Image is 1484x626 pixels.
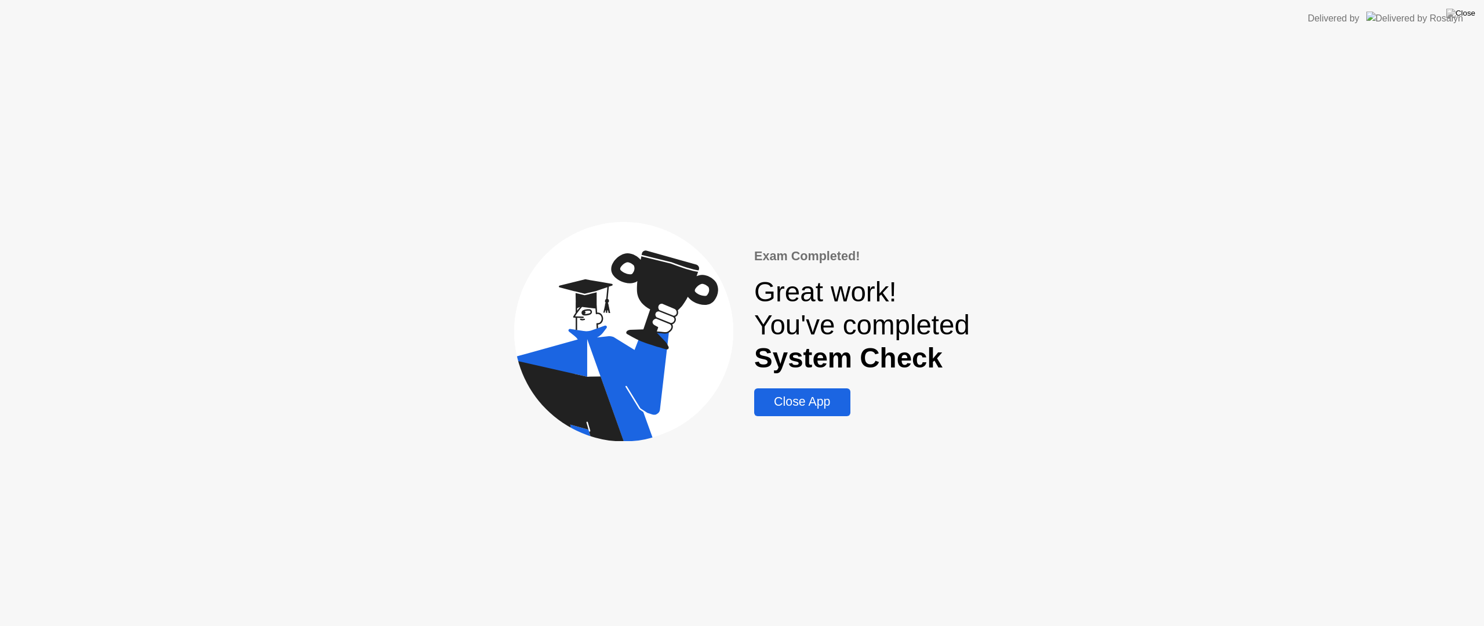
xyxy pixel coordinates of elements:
div: Delivered by [1308,12,1359,26]
div: Great work! You've completed [754,275,970,374]
img: Delivered by Rosalyn [1366,12,1463,25]
img: Close [1446,9,1475,18]
div: Close App [758,395,846,409]
button: Close App [754,388,850,416]
b: System Check [754,343,943,373]
div: Exam Completed! [754,247,970,265]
